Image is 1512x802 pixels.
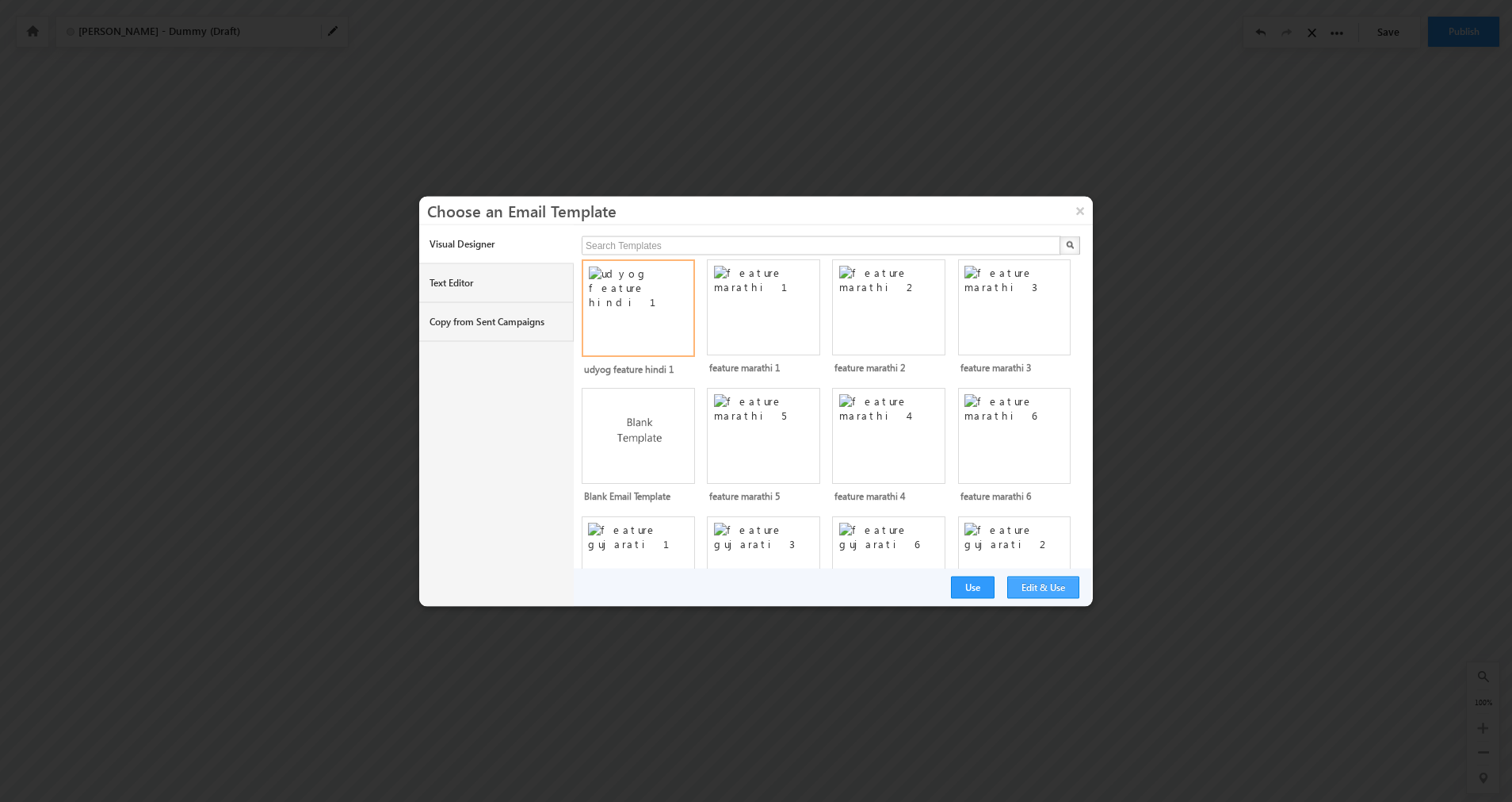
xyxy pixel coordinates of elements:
[960,362,1031,374] a: feature marathi 3
[839,265,944,339] img: feature marathi 2
[709,362,780,374] a: feature marathi 1
[714,522,819,596] img: feature gujarati 3
[588,393,688,497] div: Blank Email Template
[709,490,780,502] a: feature marathi 5
[964,393,1064,497] div: feature marathi 6
[714,522,814,625] div: feature gujarati 3
[714,393,814,497] div: feature marathi 5
[419,302,574,341] a: Copy from Sent Campaigns
[582,236,1062,255] input: Search Templates
[964,393,1069,467] img: feature marathi 6
[834,362,905,374] a: feature marathi 2
[964,522,1069,596] img: feature gujarati 2
[839,522,939,625] div: feature gujarati 6
[834,490,905,502] a: feature marathi 4
[839,265,939,368] div: feature marathi 2
[588,393,693,470] img: Blank Email Template
[427,196,1093,224] h3: Choose an Email Template
[419,224,574,263] a: Visual Designer
[584,490,670,502] a: Blank Email Template
[419,263,574,302] a: Text Editor
[839,393,944,467] img: feature marathi 4
[1066,240,1074,248] img: Search
[584,363,674,374] a: udyog feature hindi 1
[964,522,1064,625] div: feature gujarati 2
[951,576,995,598] button: Use
[964,265,1069,339] img: feature marathi 3
[714,265,814,368] div: feature marathi 1
[960,490,1031,502] a: feature marathi 6
[839,393,939,497] div: feature marathi 4
[714,393,819,467] img: feature marathi 5
[589,266,687,369] div: udyog feature hindi 1
[589,266,693,340] img: udyog feature hindi 1
[964,265,1064,368] div: feature marathi 3
[1067,196,1093,224] button: ×
[588,522,693,596] img: feature gujarati 1
[588,522,688,625] div: feature gujarati 1
[839,522,944,596] img: feature gujarati 6
[714,265,819,339] img: feature marathi 1
[1007,576,1079,598] button: Edit & Use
